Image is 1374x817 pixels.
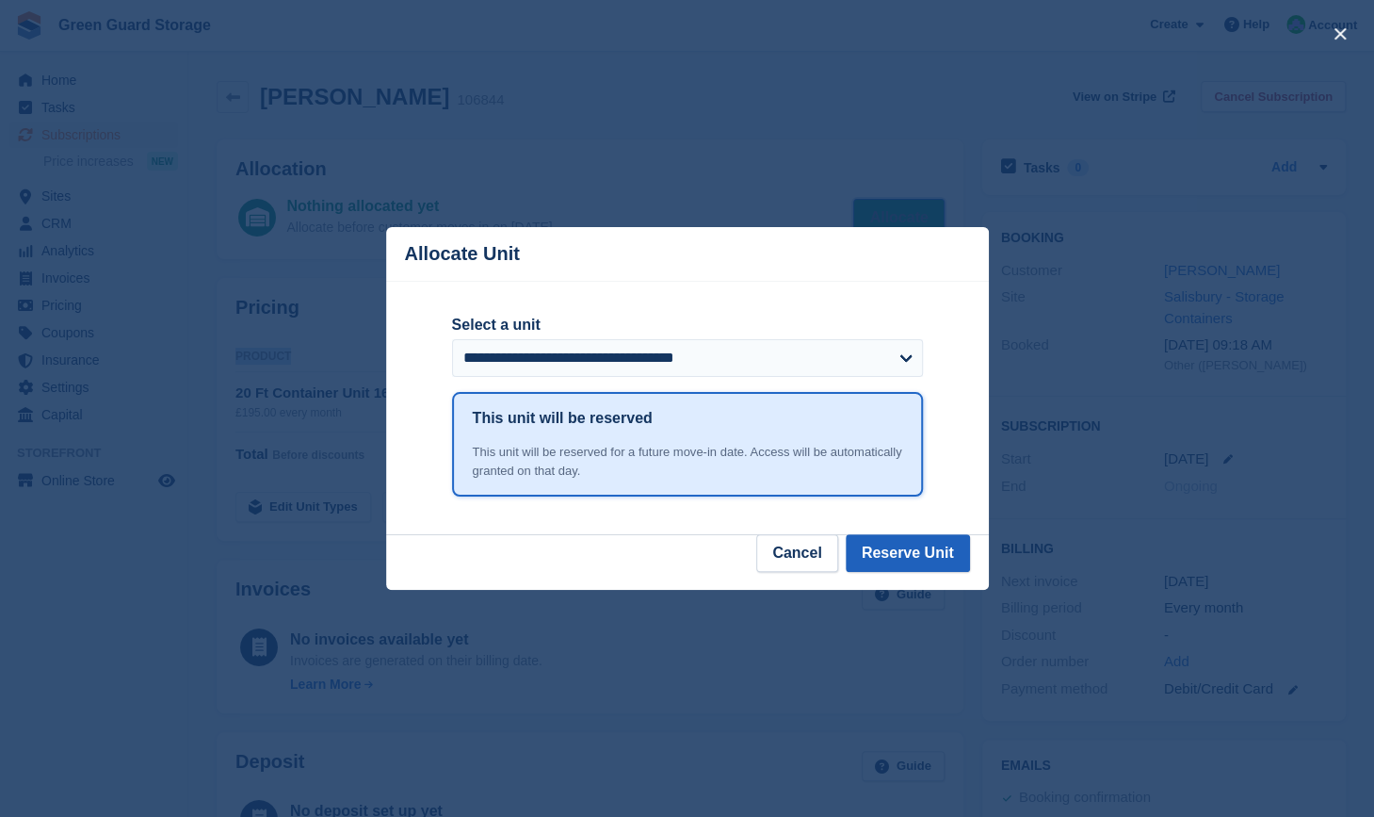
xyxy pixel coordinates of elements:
p: Allocate Unit [405,243,520,265]
button: Cancel [756,534,837,572]
h1: This unit will be reserved [473,407,653,430]
label: Select a unit [452,314,923,336]
button: Reserve Unit [846,534,970,572]
div: This unit will be reserved for a future move-in date. Access will be automatically granted on tha... [473,443,902,480]
button: close [1325,19,1355,49]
